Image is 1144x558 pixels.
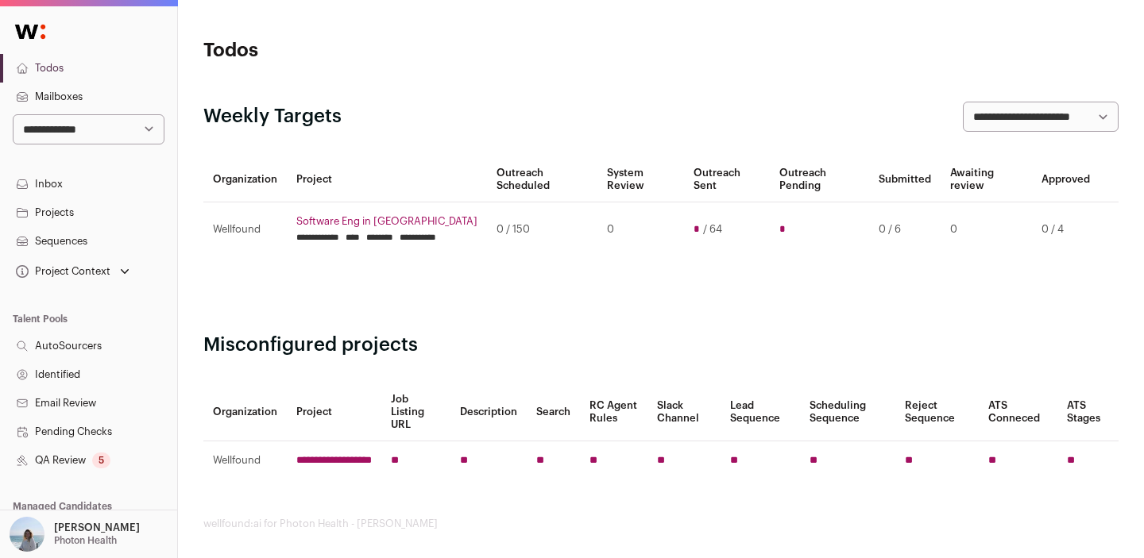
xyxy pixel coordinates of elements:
[487,157,597,202] th: Outreach Scheduled
[13,260,133,283] button: Open dropdown
[6,16,54,48] img: Wellfound
[6,517,143,552] button: Open dropdown
[580,383,648,441] th: RC Agent Rules
[203,104,342,129] h2: Weekly Targets
[296,215,477,228] a: Software Eng in [GEOGRAPHIC_DATA]
[92,452,110,468] div: 5
[895,383,978,441] th: Reject Sequence
[941,157,1032,202] th: Awaiting review
[800,383,896,441] th: Scheduling Sequence
[54,521,140,534] p: [PERSON_NAME]
[287,383,381,441] th: Project
[13,265,110,278] div: Project Context
[203,383,287,441] th: Organization
[869,202,941,257] td: 0 / 6
[770,157,870,202] th: Outreach Pending
[527,383,580,441] th: Search
[703,223,722,236] span: / 64
[10,517,44,552] img: 11561648-medium_jpg
[203,157,287,202] th: Organization
[869,157,941,202] th: Submitted
[979,383,1058,441] th: ATS Conneced
[1032,157,1100,202] th: Approved
[203,441,287,480] td: Wellfound
[721,383,800,441] th: Lead Sequence
[647,383,720,441] th: Slack Channel
[203,333,1119,358] h2: Misconfigured projects
[450,383,527,441] th: Description
[54,534,117,547] p: Photon Health
[597,157,684,202] th: System Review
[287,157,487,202] th: Project
[1057,383,1119,441] th: ATS Stages
[203,518,1119,530] footer: wellfound:ai for Photon Health - [PERSON_NAME]
[487,202,597,257] td: 0 / 150
[203,202,287,257] td: Wellfound
[1032,202,1100,257] td: 0 / 4
[597,202,684,257] td: 0
[684,157,770,202] th: Outreach Sent
[381,383,450,441] th: Job Listing URL
[203,38,508,63] h1: Todos
[941,202,1032,257] td: 0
